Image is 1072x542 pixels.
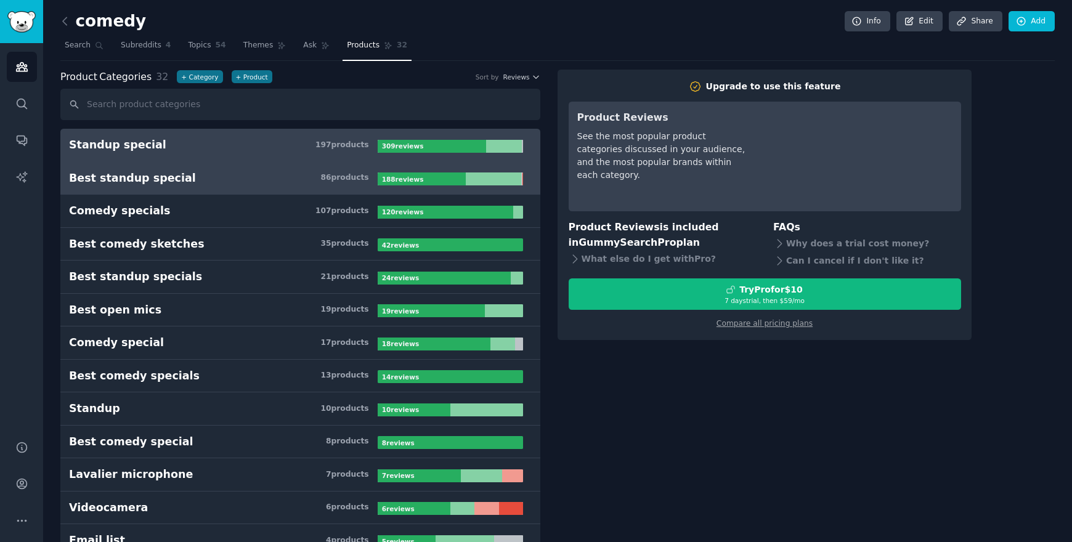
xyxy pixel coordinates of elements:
button: +Category [177,70,222,83]
a: Products32 [343,36,412,61]
a: Videocamera6products6reviews [60,491,540,525]
a: Subreddits4 [116,36,175,61]
a: Standup special197products309reviews [60,129,540,162]
div: 13 product s [320,370,368,381]
a: Best standup specials21products24reviews [60,261,540,294]
a: Best standup special86products188reviews [60,162,540,195]
span: 32 [156,71,168,83]
div: Can I cancel if I don't like it? [773,253,961,270]
div: Comedy specials [69,203,170,219]
div: Sort by [476,73,499,81]
a: Best comedy special8products8reviews [60,426,540,459]
span: Search [65,40,91,51]
button: Reviews [503,73,540,81]
a: Info [845,11,890,32]
div: Comedy special [69,335,164,350]
a: Lavalier microphone7products7reviews [60,458,540,491]
a: Edit [896,11,943,32]
b: 14 review s [382,373,419,381]
button: TryProfor$107 daystrial, then $59/mo [569,278,961,310]
div: Best comedy sketches [69,237,205,252]
b: 120 review s [382,208,424,216]
div: 7 product s [326,469,369,480]
b: 309 review s [382,142,424,150]
a: Topics54 [184,36,230,61]
div: Upgrade to use this feature [706,80,841,93]
a: Best comedy specials13products14reviews [60,360,540,393]
h3: Product Reviews is included in plan [569,220,757,250]
div: 35 product s [320,238,368,249]
span: 32 [397,40,407,51]
div: See the most popular product categories discussed in your audience, and the most popular brands w... [577,130,750,182]
span: 4 [166,40,171,51]
div: 19 product s [320,304,368,315]
b: 7 review s [382,472,415,479]
div: 107 product s [315,206,369,217]
h3: Product Reviews [577,110,750,126]
a: Comedy special17products18reviews [60,326,540,360]
a: Standup10products10reviews [60,392,540,426]
div: Best comedy specials [69,368,200,384]
span: 54 [216,40,226,51]
div: 197 product s [315,140,369,151]
span: + [181,73,187,81]
img: GummySearch logo [7,11,36,33]
div: Why does a trial cost money? [773,235,961,253]
button: +Product [232,70,272,83]
span: + [236,73,242,81]
b: 24 review s [382,274,419,281]
input: Search product categories [60,89,540,120]
span: Reviews [503,73,530,81]
span: Product [60,70,97,85]
a: Ask [299,36,334,61]
b: 6 review s [382,505,415,512]
b: 8 review s [382,439,415,447]
b: 18 review s [382,340,419,347]
a: Best comedy sketches35products42reviews [60,228,540,261]
div: Best standup special [69,171,196,186]
a: Compare all pricing plans [717,319,813,328]
span: Topics [188,40,211,51]
span: Subreddits [121,40,161,51]
div: Try Pro for $10 [739,283,803,296]
h3: FAQs [773,220,961,235]
div: 8 product s [326,436,369,447]
a: Add [1009,11,1055,32]
div: 10 product s [320,403,368,415]
div: Best open mics [69,302,161,318]
b: 188 review s [382,176,424,183]
div: 7 days trial, then $ 59 /mo [569,296,960,305]
span: Ask [303,40,317,51]
div: Videocamera [69,500,148,516]
a: Best open mics19products19reviews [60,294,540,327]
span: Themes [243,40,274,51]
div: Best standup specials [69,269,202,285]
b: 10 review s [382,406,419,413]
a: Themes [239,36,291,61]
b: 42 review s [382,241,419,249]
div: 17 product s [320,338,368,349]
b: 19 review s [382,307,419,315]
h2: comedy [60,12,146,31]
a: Share [949,11,1002,32]
div: Lavalier microphone [69,467,193,482]
a: Comedy specials107products120reviews [60,195,540,228]
div: Standup special [69,137,166,153]
div: 21 product s [320,272,368,283]
div: 86 product s [320,172,368,184]
span: Products [347,40,380,51]
div: 6 product s [326,502,369,513]
span: Categories [60,70,152,85]
div: Standup [69,401,120,416]
a: Search [60,36,108,61]
div: What else do I get with Pro ? [569,250,757,267]
div: Best comedy special [69,434,193,450]
span: GummySearch Pro [579,237,676,248]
